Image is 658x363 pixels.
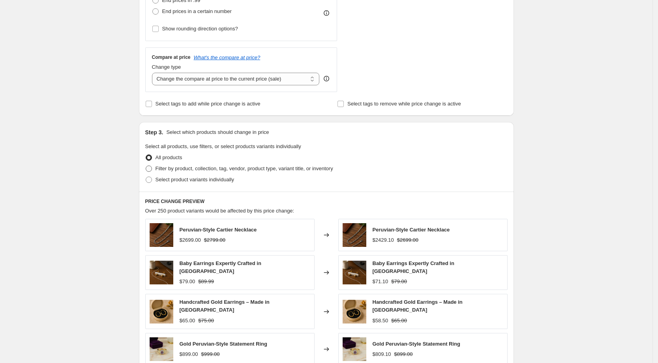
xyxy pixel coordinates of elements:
[180,260,261,274] span: Baby Earrings Expertly Crafted in [GEOGRAPHIC_DATA]
[391,278,407,286] strike: $79.00
[145,198,508,205] h6: PRICE CHANGE PREVIEW
[397,236,418,244] strike: $2699.00
[150,337,173,361] img: 3c1f352e_80x.jpg
[150,261,173,284] img: c1daf55a_80x.png
[145,128,163,136] h2: Step 3.
[150,223,173,247] img: 156753f2_80x.png
[156,166,333,171] span: Filter by product, collection, tag, vendor, product type, variant title, or inventory
[152,64,181,70] span: Change type
[156,177,234,182] span: Select product variants individually
[391,317,407,325] strike: $65.00
[201,350,220,358] strike: $999.00
[343,223,366,247] img: 156753f2_80x.png
[198,317,214,325] strike: $75.00
[373,236,394,244] div: $2429.10
[373,299,463,313] span: Handcrafted Gold Earrings – Made in [GEOGRAPHIC_DATA]
[343,261,366,284] img: c1daf55a_80x.png
[145,208,294,214] span: Over 250 product variants would be affected by this price change:
[156,101,261,107] span: Select tags to add while price change is active
[180,350,198,358] div: $899.00
[180,317,195,325] div: $65.00
[373,350,391,358] div: $809.10
[373,341,461,347] span: Gold Peruvian-Style Statement Ring
[373,260,454,274] span: Baby Earrings Expertly Crafted in [GEOGRAPHIC_DATA]
[373,278,388,286] div: $71.10
[394,350,413,358] strike: $899.00
[180,236,201,244] div: $2699.00
[204,236,225,244] strike: $2799.00
[150,300,173,324] img: 5e44afdc_80x.png
[343,300,366,324] img: 5e44afdc_80x.png
[162,26,238,32] span: Show rounding direction options?
[373,317,388,325] div: $58.50
[145,143,301,149] span: Select all products, use filters, or select products variants individually
[180,278,195,286] div: $79.00
[180,299,270,313] span: Handcrafted Gold Earrings – Made in [GEOGRAPHIC_DATA]
[347,101,461,107] span: Select tags to remove while price change is active
[343,337,366,361] img: 3c1f352e_80x.jpg
[198,278,214,286] strike: $89.99
[322,75,330,83] div: help
[166,128,269,136] p: Select which products should change in price
[373,227,450,233] span: Peruvian-Style Cartier Necklace
[180,227,257,233] span: Peruvian-Style Cartier Necklace
[180,341,268,347] span: Gold Peruvian-Style Statement Ring
[162,8,232,14] span: End prices in a certain number
[194,55,261,60] button: What's the compare at price?
[156,154,182,160] span: All products
[152,54,191,60] h3: Compare at price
